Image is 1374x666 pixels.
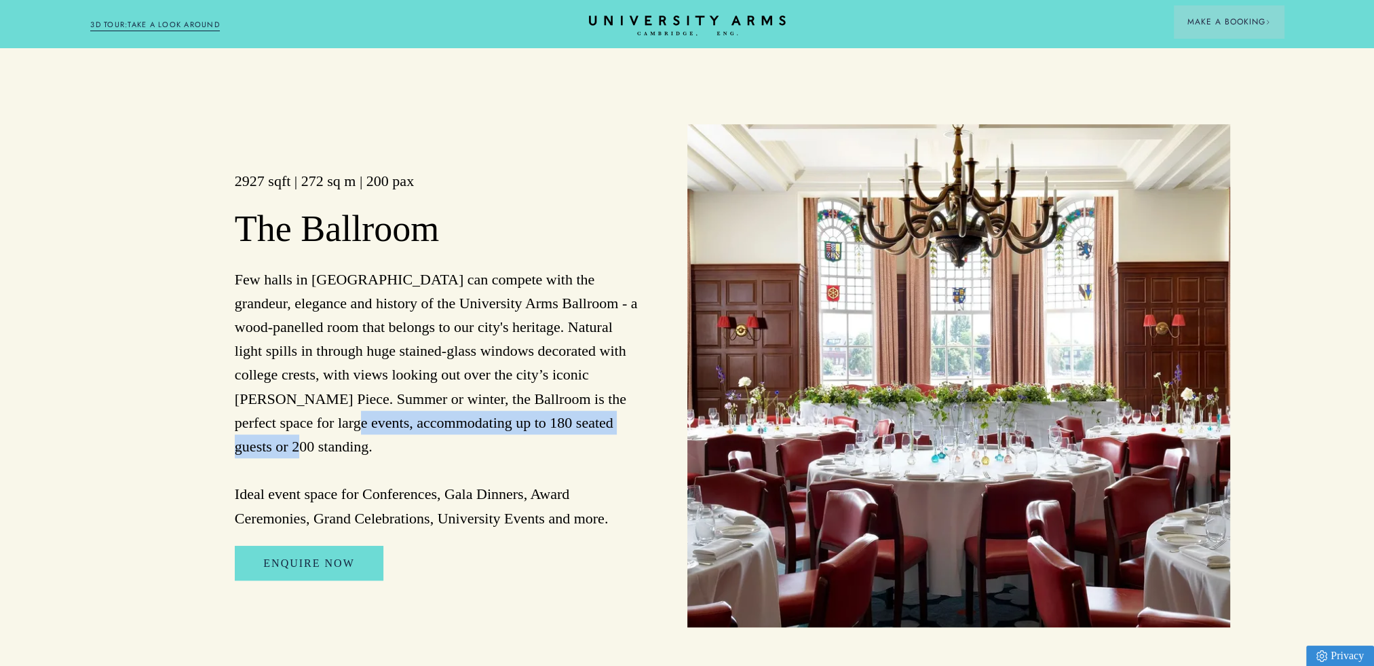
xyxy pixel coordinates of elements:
h3: 2927 sqft | 272 sq m | 200 pax [235,171,641,191]
img: image-cfe038ca1a082bc712318d353845656887d063b2-2001x1500-jpg [687,124,1230,627]
img: Privacy [1316,650,1327,662]
span: Make a Booking [1187,16,1270,28]
p: Few halls in [GEOGRAPHIC_DATA] can compete with the grandeur, elegance and history of the Univers... [235,267,641,530]
a: Privacy [1306,646,1374,666]
button: Make a BookingArrow icon [1174,5,1284,38]
a: Home [589,16,786,37]
a: 3D TOUR:TAKE A LOOK AROUND [90,19,220,31]
h2: The Ballroom [235,207,641,252]
a: Enquire Now [235,546,383,581]
img: Arrow icon [1265,20,1270,24]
